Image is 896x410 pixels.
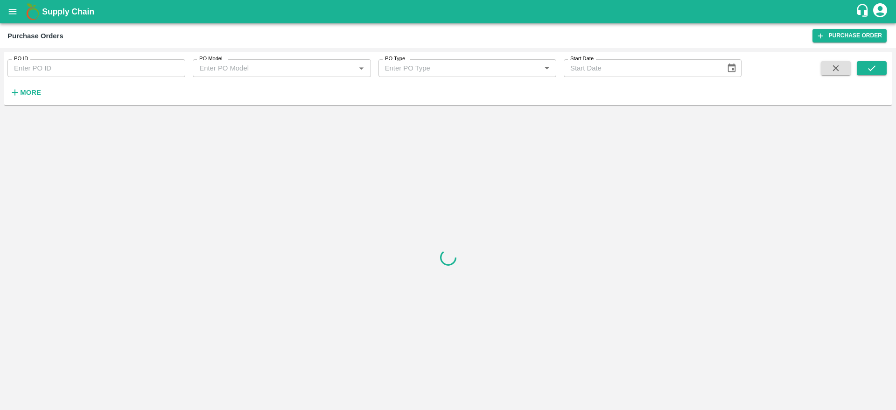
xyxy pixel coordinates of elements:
a: Supply Chain [42,5,855,18]
a: Purchase Order [812,29,887,42]
input: Enter PO ID [7,59,185,77]
button: open drawer [2,1,23,22]
button: Choose date [723,59,741,77]
input: Enter PO Model [196,62,352,74]
label: PO Model [199,55,223,63]
div: Purchase Orders [7,30,63,42]
label: PO Type [385,55,405,63]
input: Start Date [564,59,719,77]
button: Open [355,62,367,74]
input: Enter PO Type [381,62,538,74]
button: Open [541,62,553,74]
b: Supply Chain [42,7,94,16]
label: PO ID [14,55,28,63]
label: Start Date [570,55,594,63]
strong: More [20,89,41,96]
img: logo [23,2,42,21]
div: account of current user [872,2,889,21]
button: More [7,85,43,100]
div: customer-support [855,3,872,20]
